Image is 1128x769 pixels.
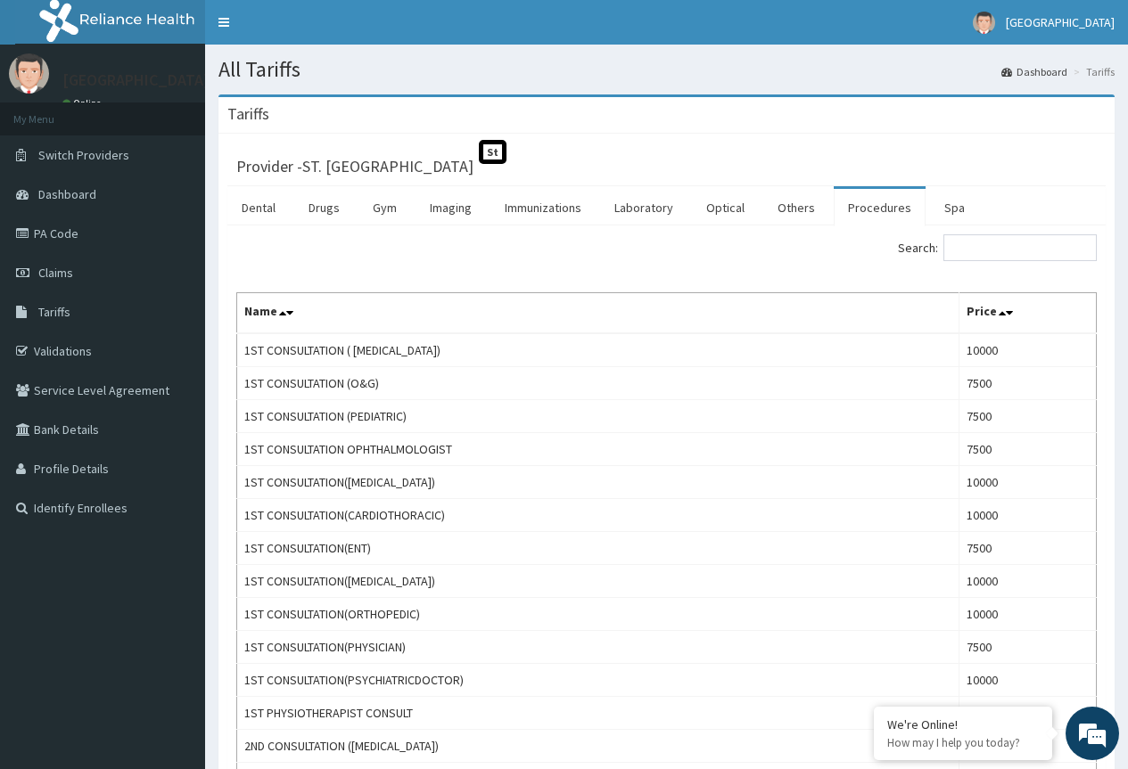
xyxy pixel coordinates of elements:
[237,400,959,433] td: 1ST CONSULTATION (PEDIATRIC)
[38,147,129,163] span: Switch Providers
[237,697,959,730] td: 1ST PHYSIOTHERAPIST CONSULT
[834,189,926,226] a: Procedures
[237,433,959,466] td: 1ST CONSULTATION OPHTHALMOLOGIST
[294,189,354,226] a: Drugs
[237,293,959,334] th: Name
[898,234,1097,261] label: Search:
[38,304,70,320] span: Tariffs
[959,400,1097,433] td: 7500
[959,631,1097,664] td: 7500
[887,735,1039,750] p: How may I help you today?
[237,664,959,697] td: 1ST CONSULTATION(PSYCHIATRICDOCTOR)
[416,189,486,226] a: Imaging
[959,598,1097,631] td: 10000
[38,186,96,202] span: Dashboard
[237,333,959,367] td: 1ST CONSULTATION ( [MEDICAL_DATA])
[1069,64,1115,79] li: Tariffs
[9,53,49,94] img: User Image
[973,12,995,34] img: User Image
[237,499,959,532] td: 1ST CONSULTATION(CARDIOTHORACIC)
[959,664,1097,697] td: 10000
[237,565,959,598] td: 1ST CONSULTATION([MEDICAL_DATA])
[959,433,1097,466] td: 7500
[38,265,73,281] span: Claims
[227,106,269,122] h3: Tariffs
[227,189,290,226] a: Dental
[237,367,959,400] td: 1ST CONSULTATION (O&G)
[959,367,1097,400] td: 7500
[887,716,1039,732] div: We're Online!
[237,730,959,763] td: 2ND CONSULTATION ([MEDICAL_DATA])
[943,234,1097,261] input: Search:
[479,140,506,164] span: St
[959,466,1097,499] td: 10000
[692,189,759,226] a: Optical
[237,532,959,565] td: 1ST CONSULTATION(ENT)
[959,293,1097,334] th: Price
[959,333,1097,367] td: 10000
[237,598,959,631] td: 1ST CONSULTATION(ORTHOPEDIC)
[600,189,688,226] a: Laboratory
[218,58,1115,81] h1: All Tariffs
[1001,64,1067,79] a: Dashboard
[237,631,959,664] td: 1ST CONSULTATION(PHYSICIAN)
[959,565,1097,598] td: 10000
[930,189,979,226] a: Spa
[236,159,473,175] h3: Provider - ST. [GEOGRAPHIC_DATA]
[490,189,596,226] a: Immunizations
[959,697,1097,730] td: 7500
[1006,14,1115,30] span: [GEOGRAPHIC_DATA]
[237,466,959,499] td: 1ST CONSULTATION([MEDICAL_DATA])
[62,97,105,110] a: Online
[959,499,1097,532] td: 10000
[959,532,1097,565] td: 7500
[358,189,411,226] a: Gym
[763,189,829,226] a: Others
[62,72,210,88] p: [GEOGRAPHIC_DATA]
